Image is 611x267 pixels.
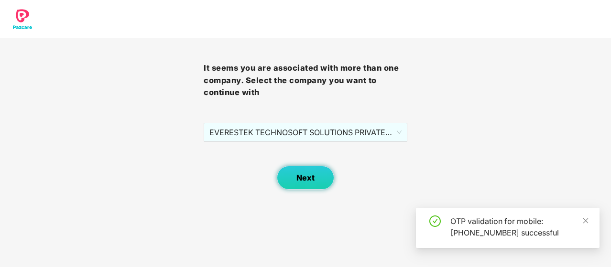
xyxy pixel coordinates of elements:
span: check-circle [429,215,441,227]
span: EVERESTEK TECHNOSOFT SOLUTIONS PRIVATE LIMITED - 40 - ADMIN [209,123,402,141]
button: Next [277,166,334,190]
h3: It seems you are associated with more than one company. Select the company you want to continue with [204,62,407,99]
span: Next [296,173,315,182]
div: OTP validation for mobile: [PHONE_NUMBER] successful [450,215,588,238]
span: close [582,217,589,224]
